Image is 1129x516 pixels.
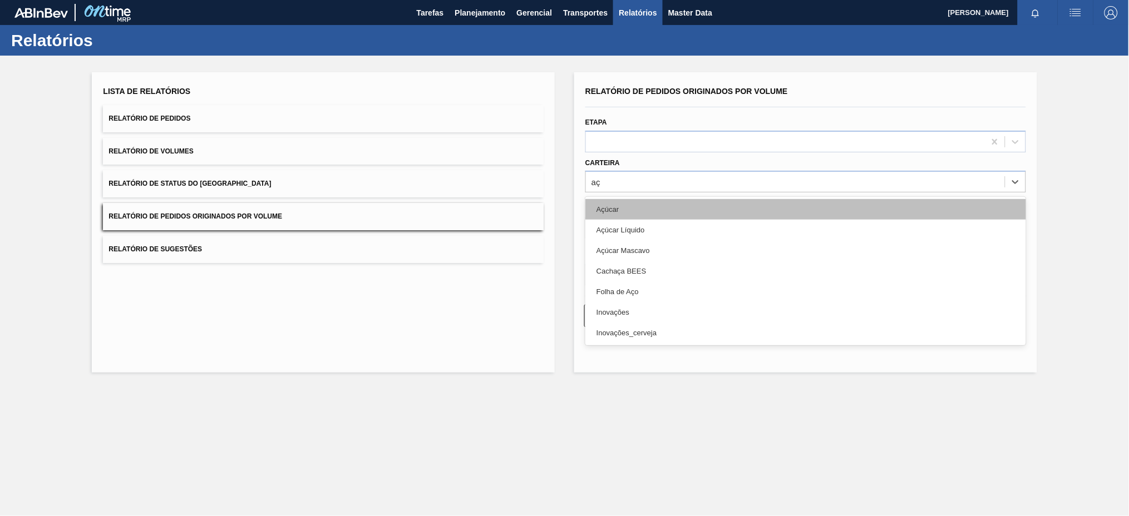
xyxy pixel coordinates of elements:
[585,87,788,96] span: Relatório de Pedidos Originados por Volume
[517,6,553,19] span: Gerencial
[585,220,1026,240] div: Açúcar Líquido
[103,170,544,197] button: Relatório de Status do [GEOGRAPHIC_DATA]
[584,305,800,327] button: Limpar
[103,138,544,165] button: Relatório de Volumes
[103,236,544,263] button: Relatório de Sugestões
[109,212,282,220] span: Relatório de Pedidos Originados por Volume
[103,87,190,96] span: Lista de Relatórios
[109,147,193,155] span: Relatório de Volumes
[585,261,1026,281] div: Cachaça BEES
[109,180,271,187] span: Relatório de Status do [GEOGRAPHIC_DATA]
[585,302,1026,322] div: Inovações
[103,203,544,230] button: Relatório de Pedidos Originados por Volume
[619,6,657,19] span: Relatórios
[563,6,608,19] span: Transportes
[585,199,1026,220] div: Açúcar
[668,6,712,19] span: Master Data
[455,6,505,19] span: Planejamento
[1069,6,1082,19] img: userActions
[1105,6,1118,19] img: Logout
[585,240,1026,261] div: Açúcar Mascavo
[109,115,190,122] span: Relatório de Pedidos
[11,34,209,47] h1: Relatórios
[585,281,1026,302] div: Folha de Aço
[585,159,620,167] label: Carteira
[109,245,202,253] span: Relatório de Sugestões
[103,105,544,132] button: Relatório de Pedidos
[585,322,1026,343] div: Inovações_cerveja
[14,8,68,18] img: TNhmsLtSVTkK8tSr43FrP2fwEKptu5GPRR3wAAAABJRU5ErkJggg==
[1018,5,1053,21] button: Notificações
[585,118,607,126] label: Etapa
[417,6,444,19] span: Tarefas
